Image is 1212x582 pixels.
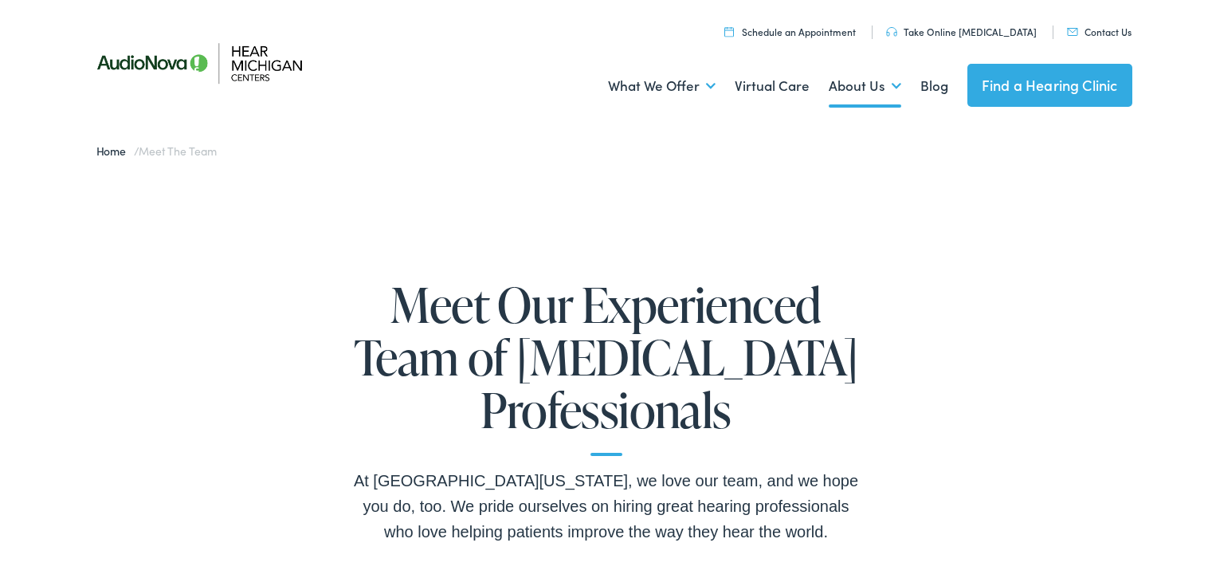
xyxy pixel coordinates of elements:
[724,26,734,37] img: utility icon
[886,27,897,37] img: utility icon
[1067,28,1078,36] img: utility icon
[1067,25,1132,38] a: Contact Us
[724,25,856,38] a: Schedule an Appointment
[920,57,948,116] a: Blog
[96,143,217,159] span: /
[608,57,716,116] a: What We Offer
[829,57,901,116] a: About Us
[351,278,861,456] h1: Meet Our Experienced Team of [MEDICAL_DATA] Professionals
[967,64,1132,107] a: Find a Hearing Clinic
[886,25,1037,38] a: Take Online [MEDICAL_DATA]
[96,143,134,159] a: Home
[735,57,810,116] a: Virtual Care
[139,143,216,159] span: Meet the Team
[351,468,861,545] div: At [GEOGRAPHIC_DATA][US_STATE], we love our team, and we hope you do, too. We pride ourselves on ...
